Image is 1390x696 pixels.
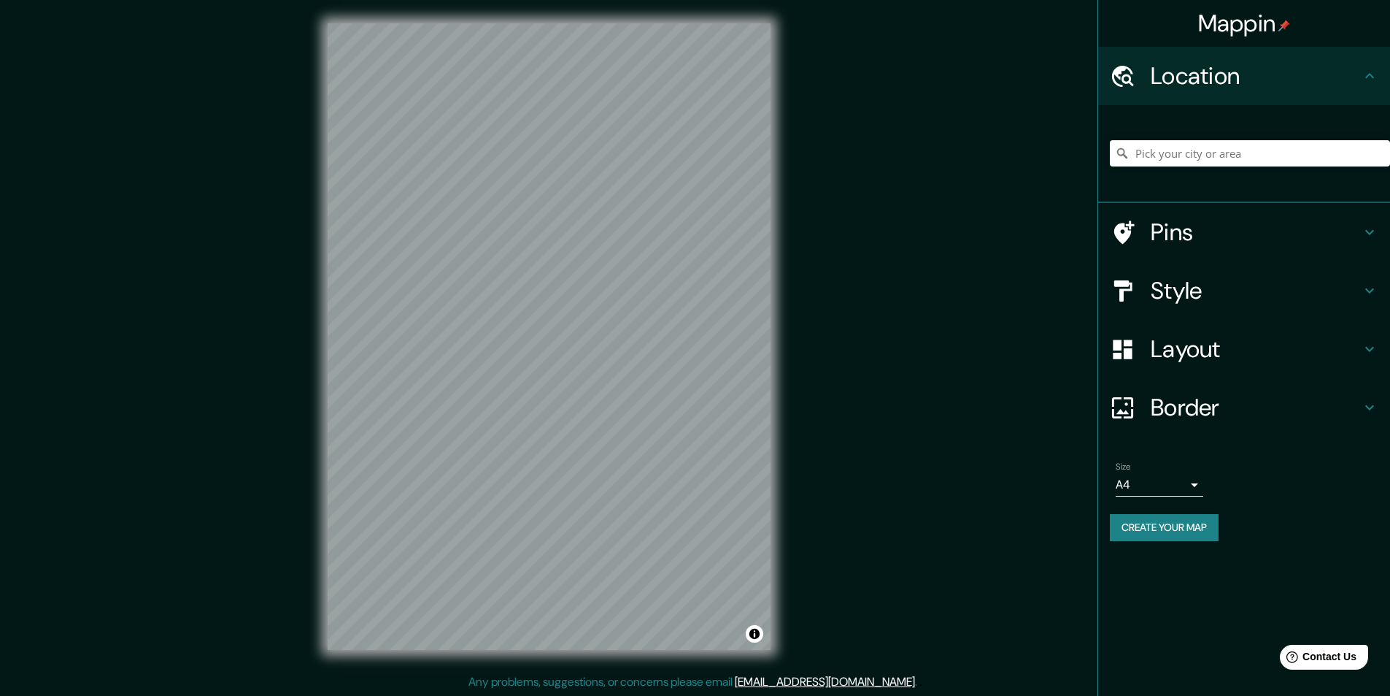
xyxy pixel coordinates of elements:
button: Create your map [1110,514,1219,541]
div: Location [1098,47,1390,105]
h4: Location [1151,61,1361,91]
input: Pick your city or area [1110,140,1390,167]
label: Size [1116,461,1131,473]
div: . [919,673,922,691]
h4: Style [1151,276,1361,305]
h4: Border [1151,393,1361,422]
button: Toggle attribution [746,625,763,643]
div: . [917,673,919,691]
div: Pins [1098,203,1390,261]
canvas: Map [328,23,771,650]
img: pin-icon.png [1278,20,1290,31]
div: Style [1098,261,1390,320]
iframe: Help widget launcher [1260,639,1374,680]
h4: Mappin [1198,9,1291,38]
div: Border [1098,378,1390,437]
div: A4 [1116,473,1203,497]
div: Layout [1098,320,1390,378]
a: [EMAIL_ADDRESS][DOMAIN_NAME] [735,674,915,689]
h4: Pins [1151,218,1361,247]
h4: Layout [1151,334,1361,364]
p: Any problems, suggestions, or concerns please email . [468,673,917,691]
